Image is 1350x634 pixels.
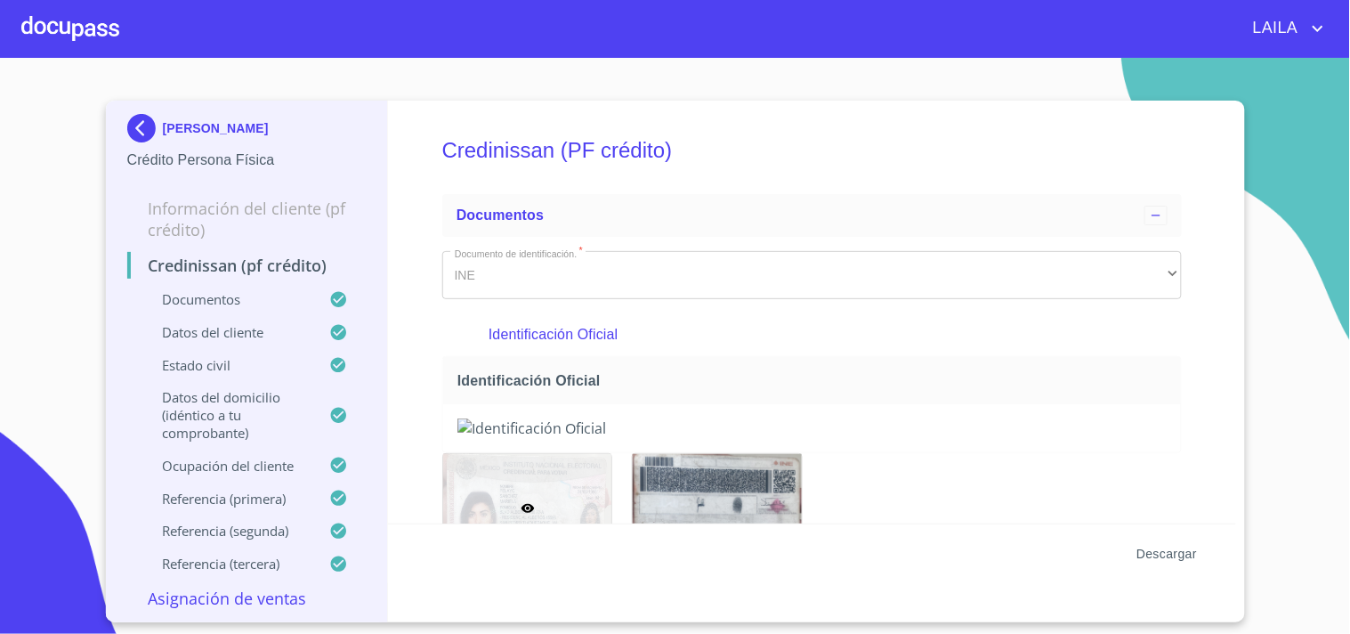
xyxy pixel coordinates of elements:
[127,290,330,308] p: Documentos
[442,114,1182,187] h5: Credinissan (PF crédito)
[127,255,367,276] p: Credinissan (PF crédito)
[127,198,367,240] p: Información del cliente (PF crédito)
[1129,538,1204,571] button: Descargar
[127,356,330,374] p: Estado civil
[127,457,330,475] p: Ocupación del Cliente
[489,324,1135,345] p: Identificación Oficial
[127,588,367,609] p: Asignación de Ventas
[127,388,330,442] p: Datos del domicilio (idéntico a tu comprobante)
[127,114,367,150] div: [PERSON_NAME]
[163,121,269,135] p: [PERSON_NAME]
[127,323,330,341] p: Datos del cliente
[127,490,330,508] p: Referencia (primera)
[442,194,1182,237] div: Documentos
[457,207,544,223] span: Documentos
[457,371,1174,390] span: Identificación Oficial
[127,150,367,171] p: Crédito Persona Física
[127,114,163,142] img: Docupass spot blue
[633,454,802,562] img: Identificación Oficial
[1240,14,1329,43] button: account of current user
[1240,14,1307,43] span: LAILA
[442,251,1182,299] div: INE
[1136,543,1197,565] span: Descargar
[127,555,330,573] p: Referencia (tercera)
[457,419,1167,438] img: Identificación Oficial
[127,522,330,540] p: Referencia (segunda)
